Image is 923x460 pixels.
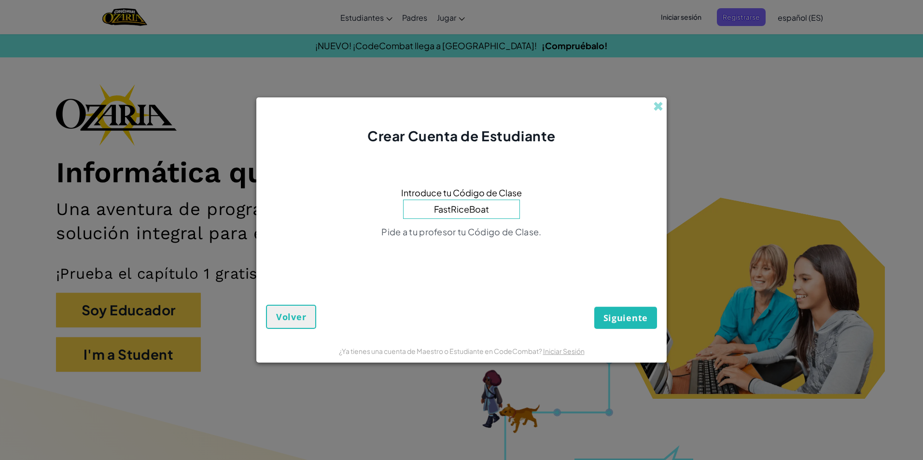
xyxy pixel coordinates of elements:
[367,127,556,144] span: Crear Cuenta de Estudiante
[543,347,585,355] a: Iniciar Sesión
[266,305,316,329] button: Volver
[276,311,306,323] span: Volver
[401,186,522,200] span: Introduce tu Código de Clase
[381,226,541,237] span: Pide a tu profesor tu Código de Clase.
[339,347,543,355] span: ¿Ya tienes una cuenta de Maestro o Estudiante en CodeCombat?
[594,307,657,329] button: Siguiente
[603,312,648,324] span: Siguiente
